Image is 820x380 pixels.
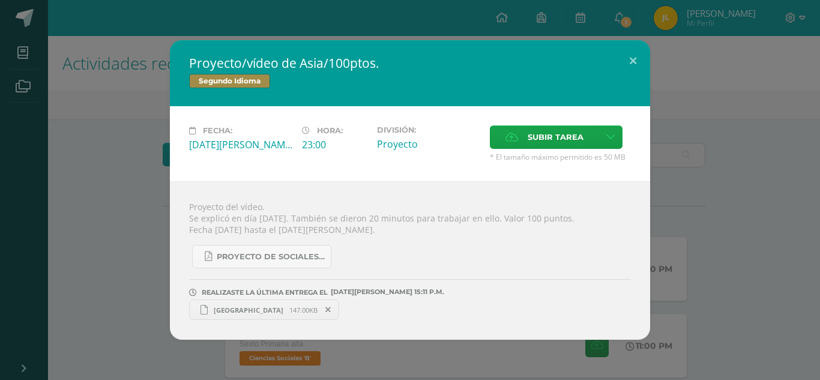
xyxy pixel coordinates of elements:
[202,288,328,297] span: REALIZASTE LA ÚLTIMA ENTREGA EL
[289,306,318,315] span: 147.00KB
[203,126,232,135] span: Fecha:
[189,138,292,151] div: [DATE][PERSON_NAME]
[318,303,339,316] span: Remover entrega
[217,252,325,262] span: Proyecto de Sociales y Kaqchikel_3ra. Unidad.pdf
[528,126,583,148] span: Subir tarea
[189,300,339,320] a: [GEOGRAPHIC_DATA] 147.00KB
[490,152,631,162] span: * El tamaño máximo permitido es 50 MB
[189,55,631,71] h2: Proyecto/vídeo de Asia/100ptos.
[377,137,480,151] div: Proyecto
[616,40,650,81] button: Close (Esc)
[170,181,650,340] div: Proyecto del vídeo. Se explicó en día [DATE]. También se dieron 20 minutos para trabajar en ello....
[192,245,331,268] a: Proyecto de Sociales y Kaqchikel_3ra. Unidad.pdf
[317,126,343,135] span: Hora:
[208,306,289,315] span: [GEOGRAPHIC_DATA]
[377,125,480,134] label: División:
[302,138,367,151] div: 23:00
[189,74,270,88] span: Segundo Idioma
